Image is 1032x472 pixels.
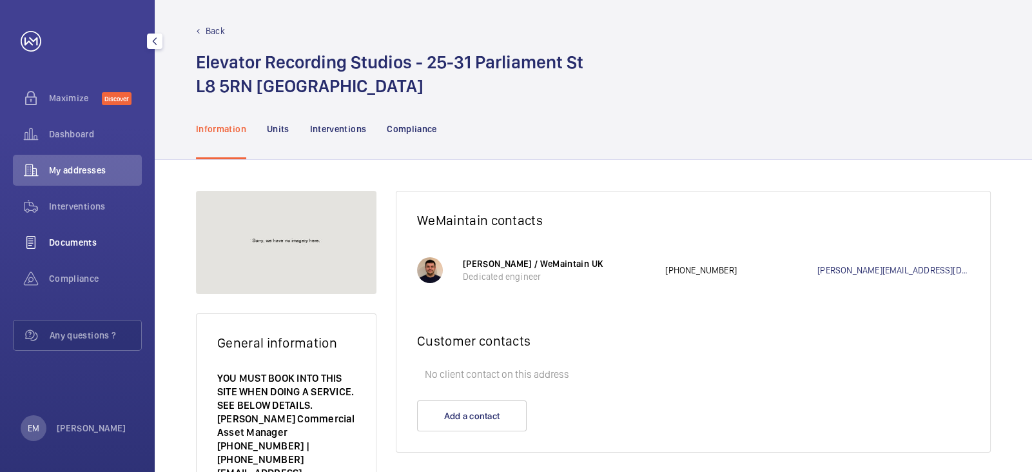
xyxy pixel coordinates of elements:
h2: Customer contacts [417,333,969,349]
span: Discover [102,92,131,105]
p: Units [267,123,289,135]
h1: Elevator Recording Studios - 25-31 Parliament St L8 5RN [GEOGRAPHIC_DATA] [196,50,583,98]
p: Compliance [387,123,437,135]
span: Interventions [49,200,142,213]
p: No client contact on this address [417,362,969,388]
span: My addresses [49,164,142,177]
p: Interventions [310,123,367,135]
span: Any questions ? [50,329,141,342]
span: Documents [49,236,142,249]
p: EM [28,422,39,435]
p: Back [206,25,225,37]
p: Dedicated engineer [463,270,652,283]
h2: WeMaintain contacts [417,212,969,228]
p: [PERSON_NAME] [57,422,126,435]
h2: General information [217,335,355,351]
span: Maximize [49,92,102,104]
p: [PHONE_NUMBER] [665,264,817,277]
span: Compliance [49,272,142,285]
a: [PERSON_NAME][EMAIL_ADDRESS][DOMAIN_NAME] [817,264,969,277]
p: [PERSON_NAME] / WeMaintain UK [463,257,652,270]
button: Add a contact [417,400,527,431]
p: Information [196,123,246,135]
span: Dashboard [49,128,142,141]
